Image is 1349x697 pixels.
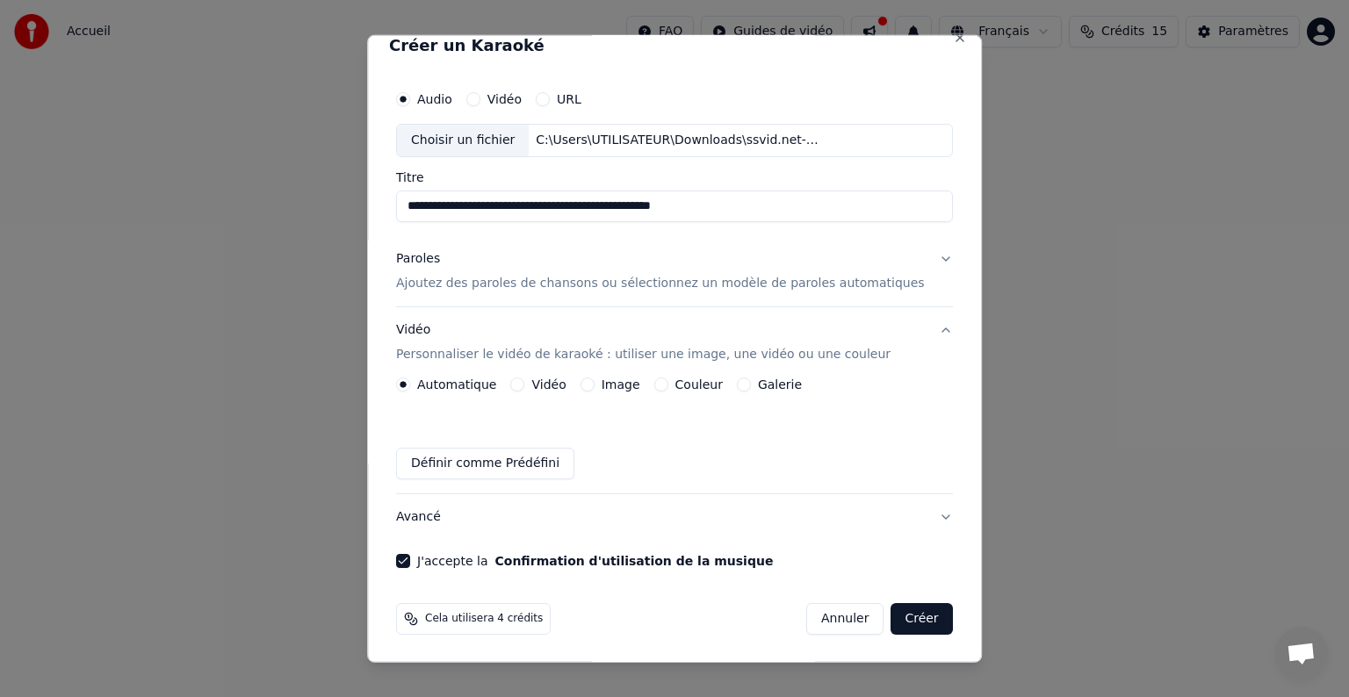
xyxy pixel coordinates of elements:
[530,132,828,149] div: C:\Users\UTILISATEUR\Downloads\ssvid.net--Laurent-Voulzy-Le-pouvoir-des-fleurs-Paroles.mp3
[396,346,891,363] p: Personnaliser le vidéo de karaoké : utiliser une image, une vidéo ou une couleur
[675,378,723,391] label: Couleur
[396,250,440,268] div: Paroles
[396,377,953,493] div: VidéoPersonnaliser le vidéo de karaoké : utiliser une image, une vidéo ou une couleur
[417,378,496,391] label: Automatique
[417,555,773,567] label: J'accepte la
[396,307,953,377] button: VidéoPersonnaliser le vidéo de karaoké : utiliser une image, une vidéo ou une couleur
[891,603,953,635] button: Créer
[532,378,566,391] label: Vidéo
[389,38,960,54] h2: Créer un Karaoké
[487,93,522,105] label: Vidéo
[417,93,452,105] label: Audio
[396,321,891,363] div: Vidéo
[396,275,925,292] p: Ajoutez des paroles de chansons ou sélectionnez un modèle de paroles automatiques
[396,171,953,183] label: Titre
[557,93,581,105] label: URL
[396,236,953,306] button: ParolesAjoutez des paroles de chansons ou sélectionnez un modèle de paroles automatiques
[425,612,543,626] span: Cela utilisera 4 crédits
[495,555,774,567] button: J'accepte la
[602,378,640,391] label: Image
[806,603,884,635] button: Annuler
[396,494,953,540] button: Avancé
[396,448,574,479] button: Définir comme Prédéfini
[397,125,529,156] div: Choisir un fichier
[758,378,802,391] label: Galerie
